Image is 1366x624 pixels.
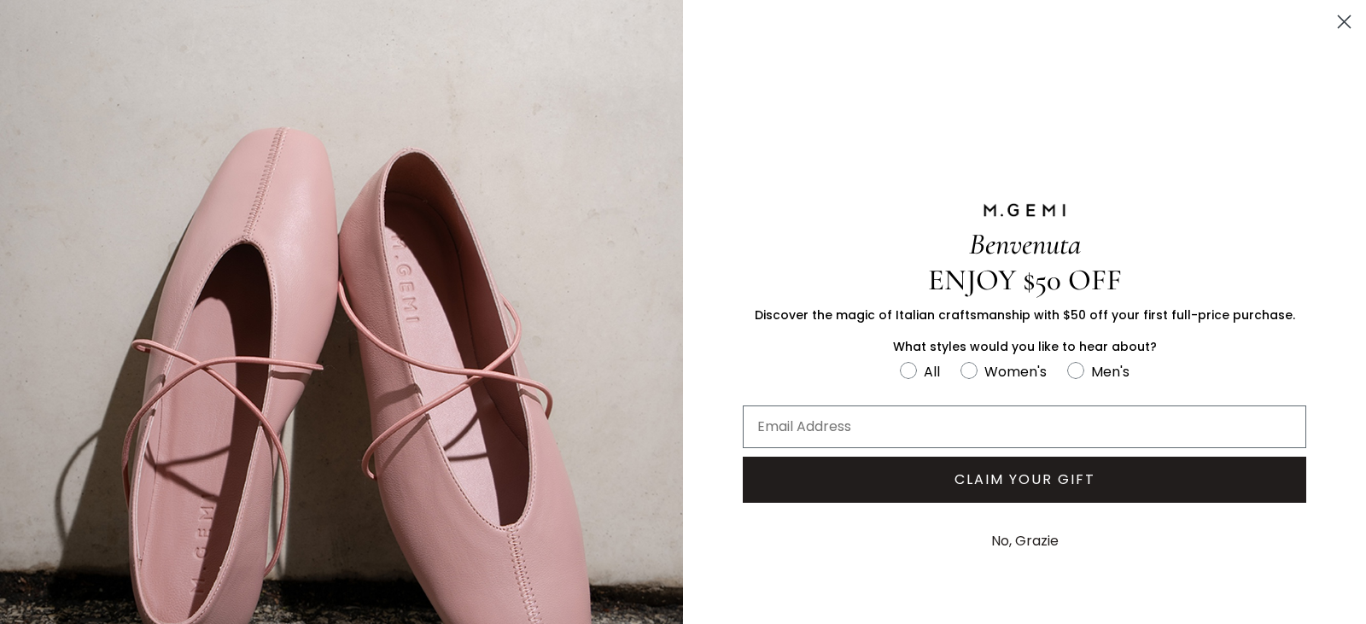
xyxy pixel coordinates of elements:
[982,202,1067,218] img: M.GEMI
[1091,361,1130,382] div: Men's
[743,405,1306,448] input: Email Address
[1329,7,1359,37] button: Close dialog
[984,361,1047,382] div: Women's
[743,457,1306,503] button: CLAIM YOUR GIFT
[928,262,1122,298] span: ENJOY $50 OFF
[983,520,1067,563] button: No, Grazie
[969,226,1081,262] span: Benvenuta
[755,306,1295,324] span: Discover the magic of Italian craftsmanship with $50 off your first full-price purchase.
[893,338,1157,355] span: What styles would you like to hear about?
[924,361,940,382] div: All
